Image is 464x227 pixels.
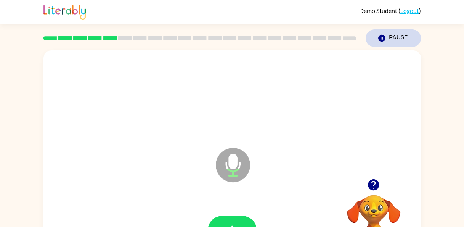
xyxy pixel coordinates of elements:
img: Literably [43,3,86,20]
button: Pause [366,29,421,47]
span: Demo Student [359,7,398,14]
a: Logout [400,7,419,14]
div: ( ) [359,7,421,14]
